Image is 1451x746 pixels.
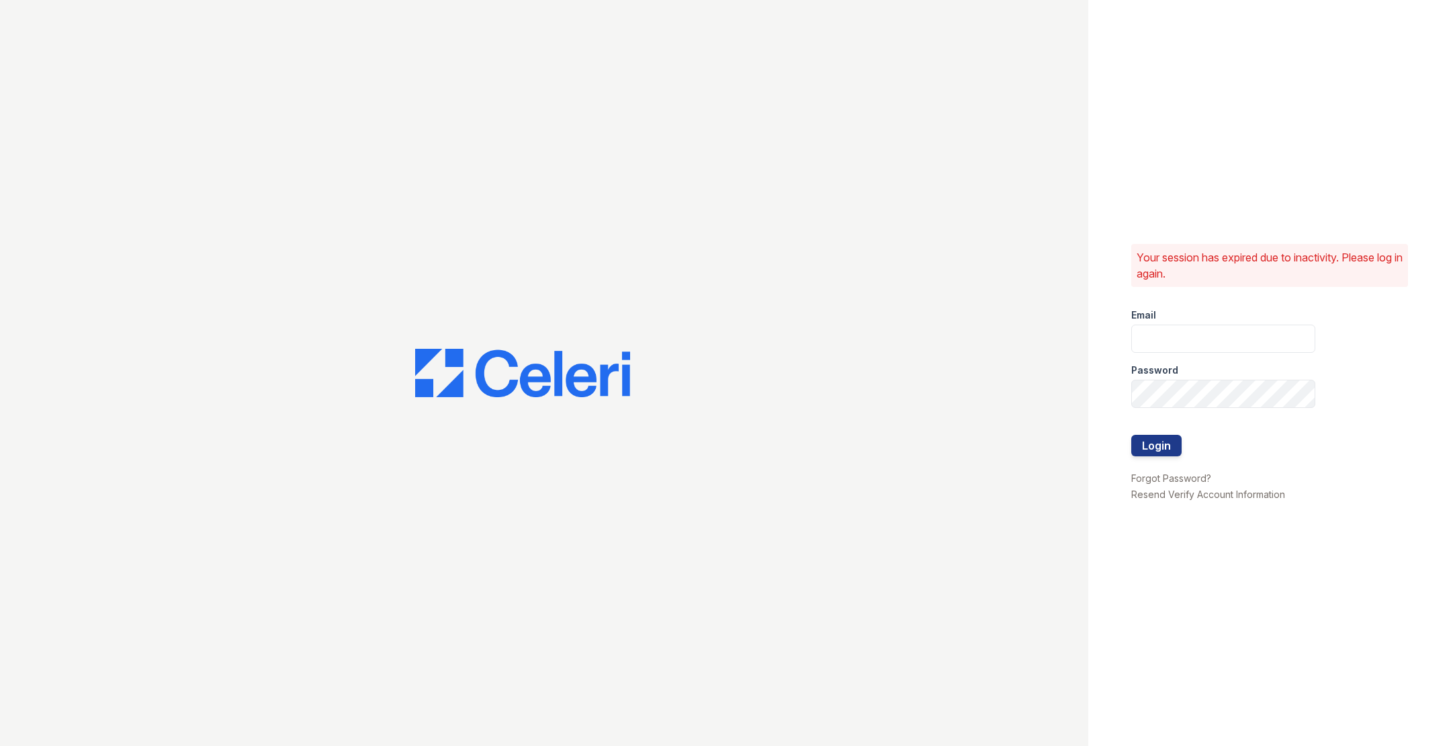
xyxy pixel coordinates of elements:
[1131,435,1182,456] button: Login
[1137,249,1403,282] p: Your session has expired due to inactivity. Please log in again.
[1131,364,1178,377] label: Password
[1131,489,1285,500] a: Resend Verify Account Information
[1131,308,1156,322] label: Email
[1131,472,1211,484] a: Forgot Password?
[415,349,630,397] img: CE_Logo_Blue-a8612792a0a2168367f1c8372b55b34899dd931a85d93a1a3d3e32e68fde9ad4.png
